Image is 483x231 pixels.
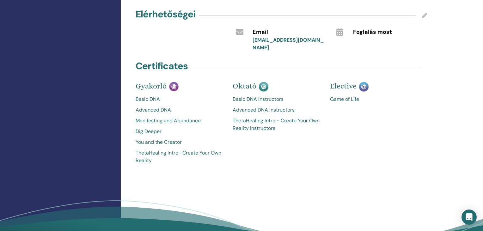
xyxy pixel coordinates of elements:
[330,95,418,103] a: Game of Life
[253,37,324,51] a: [EMAIL_ADDRESS][DOMAIN_NAME]
[136,106,223,114] a: Advanced DNA
[253,28,268,36] span: Email
[136,138,223,146] a: You and the Creator
[136,9,196,20] h4: Elérhetőségei
[136,128,223,135] a: Dig Deeper
[353,28,392,36] span: Foglalás most
[136,149,223,164] a: ThetaHealing Intro- Create Your Own Reality
[136,60,188,72] h4: Certificates
[233,106,320,114] a: Advanced DNA Instructors
[136,117,223,125] a: Manifesting and Abundance
[462,210,477,225] div: Open Intercom Messenger
[136,82,167,90] span: Gyakorló
[136,95,223,103] a: Basic DNA
[233,95,320,103] a: Basic DNA Instructors
[233,82,256,90] span: Oktató
[330,82,357,90] span: Elective
[233,117,320,132] a: ThetaHealing Intro - Create Your Own Reality Instructors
